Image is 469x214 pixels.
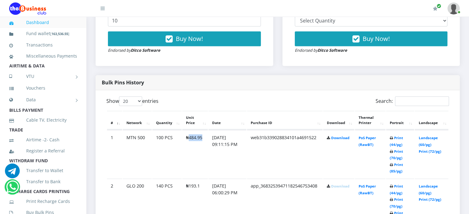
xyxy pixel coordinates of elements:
[247,130,323,178] td: web31b339028834101a4691522
[152,111,182,130] th: Quantity: activate to sort column ascending
[9,2,46,15] img: Logo
[318,47,347,53] strong: Ditco Software
[108,47,160,53] small: Endorsed by
[107,130,122,178] td: 1
[9,194,77,208] a: Print Recharge Cards
[106,96,158,106] label: Show entries
[9,26,77,41] a: Fund wallet[163,536.55]
[182,130,208,178] td: ₦484.95
[247,111,323,130] th: Purchase ID: activate to sort column ascending
[418,135,438,147] a: Landscape (60/pg)
[123,111,152,130] th: Network: activate to sort column ascending
[9,69,77,84] a: VTU
[376,96,449,106] label: Search:
[102,79,144,86] strong: Bulk Pins History
[208,130,246,178] td: [DATE] 09:11:15 PM
[418,197,441,202] a: Print (72/pg)
[107,111,122,130] th: #: activate to sort column descending
[390,135,403,147] a: Print (44/pg)
[9,49,77,63] a: Miscellaneous Payments
[359,135,376,147] a: PoS Paper (RawBT)
[395,96,449,106] input: Search:
[50,31,69,36] small: [ ]
[390,149,403,160] a: Print (70/pg)
[9,133,77,147] a: Airtime -2- Cash
[9,175,77,189] a: Transfer to Bank
[437,4,441,8] span: Renew/Upgrade Subscription
[152,130,182,178] td: 100 PCS
[418,184,438,195] a: Landscape (60/pg)
[390,162,403,174] a: Print (85/pg)
[415,111,448,130] th: Landscape: activate to sort column ascending
[5,168,20,178] a: Chat for support
[119,96,142,106] select: Showentries
[433,6,438,11] i: Renew/Upgrade Subscription
[9,15,77,30] a: Dashboard
[9,113,77,127] a: Cable TV, Electricity
[9,38,77,52] a: Transactions
[331,135,349,140] a: Download
[108,15,261,26] input: Enter Quantity
[390,184,403,195] a: Print (44/pg)
[123,130,152,178] td: MTN 500
[182,111,208,130] th: Unit Price: activate to sort column ascending
[131,47,160,53] strong: Ditco Software
[390,197,403,208] a: Print (70/pg)
[6,184,19,194] a: Chat for support
[295,47,347,53] small: Endorsed by
[363,34,390,43] span: Buy Now!
[418,149,441,154] a: Print (72/pg)
[9,81,77,95] a: Vouchers
[355,111,385,130] th: Thermal Printer: activate to sort column ascending
[359,184,376,195] a: PoS Paper (RawBT)
[323,111,354,130] th: Download: activate to sort column ascending
[331,184,349,188] a: Download
[108,31,261,46] button: Buy Now!
[9,164,77,178] a: Transfer to Wallet
[51,31,68,36] b: 163,536.55
[386,111,414,130] th: Portrait: activate to sort column ascending
[9,92,77,107] a: Data
[176,34,203,43] span: Buy Now!
[295,31,448,46] button: Buy Now!
[9,144,77,158] a: Register a Referral
[447,2,460,14] img: User
[208,111,246,130] th: Date: activate to sort column ascending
